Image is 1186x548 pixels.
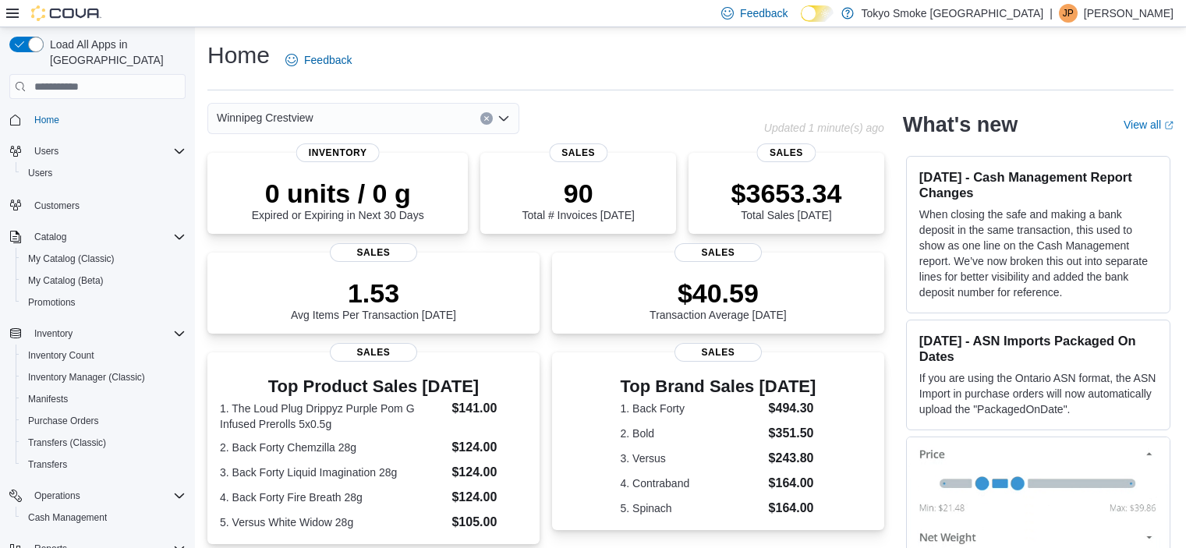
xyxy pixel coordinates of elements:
[919,169,1157,200] h3: [DATE] - Cash Management Report Changes
[22,433,112,452] a: Transfers (Classic)
[497,112,510,125] button: Open list of options
[769,499,816,518] dd: $164.00
[16,507,192,529] button: Cash Management
[28,393,68,405] span: Manifests
[22,412,105,430] a: Purchase Orders
[220,401,445,432] dt: 1. The Loud Plug Drippyz Purple Pom G Infused Prerolls 5x0.5g
[16,432,192,454] button: Transfers (Classic)
[330,343,417,362] span: Sales
[291,278,456,309] p: 1.53
[28,437,106,449] span: Transfers (Classic)
[28,142,65,161] button: Users
[16,248,192,270] button: My Catalog (Classic)
[44,37,186,68] span: Load All Apps in [GEOGRAPHIC_DATA]
[28,142,186,161] span: Users
[451,438,526,457] dd: $124.00
[919,333,1157,364] h3: [DATE] - ASN Imports Packaged On Dates
[22,412,186,430] span: Purchase Orders
[252,178,424,209] p: 0 units / 0 g
[220,440,445,455] dt: 2. Back Forty Chemzilla 28g
[28,195,186,214] span: Customers
[28,324,79,343] button: Inventory
[22,293,82,312] a: Promotions
[22,368,186,387] span: Inventory Manager (Classic)
[22,508,113,527] a: Cash Management
[16,162,192,184] button: Users
[220,465,445,480] dt: 3. Back Forty Liquid Imagination 28g
[217,108,313,127] span: Winnipeg Crestview
[22,508,186,527] span: Cash Management
[330,243,417,262] span: Sales
[22,293,186,312] span: Promotions
[3,226,192,248] button: Catalog
[34,145,58,157] span: Users
[291,278,456,321] div: Avg Items Per Transaction [DATE]
[451,399,526,418] dd: $141.00
[28,253,115,265] span: My Catalog (Classic)
[22,390,74,408] a: Manifests
[304,52,352,68] span: Feedback
[16,410,192,432] button: Purchase Orders
[740,5,788,21] span: Feedback
[28,167,52,179] span: Users
[220,490,445,505] dt: 4. Back Forty Fire Breath 28g
[621,500,763,516] dt: 5. Spinach
[1059,4,1078,23] div: Jonathan Penheiro
[22,346,186,365] span: Inventory Count
[28,296,76,309] span: Promotions
[28,349,94,362] span: Inventory Count
[674,343,762,362] span: Sales
[801,22,802,23] span: Dark Mode
[28,371,145,384] span: Inventory Manager (Classic)
[801,5,834,22] input: Dark Mode
[1063,4,1074,23] span: JP
[919,370,1157,417] p: If you are using the Ontario ASN format, the ASN Import in purchase orders will now automatically...
[650,278,787,321] div: Transaction Average [DATE]
[522,178,634,209] p: 90
[16,366,192,388] button: Inventory Manager (Classic)
[621,451,763,466] dt: 3. Versus
[220,514,445,530] dt: 5. Versus White Widow 28g
[22,271,186,290] span: My Catalog (Beta)
[769,449,816,468] dd: $243.80
[522,178,634,221] div: Total # Invoices [DATE]
[22,455,186,474] span: Transfers
[650,278,787,309] p: $40.59
[22,249,121,268] a: My Catalog (Classic)
[296,143,380,162] span: Inventory
[28,228,73,246] button: Catalog
[549,143,607,162] span: Sales
[731,178,842,209] p: $3653.34
[28,511,107,524] span: Cash Management
[22,433,186,452] span: Transfers (Classic)
[22,249,186,268] span: My Catalog (Classic)
[621,476,763,491] dt: 4. Contraband
[28,196,86,215] a: Customers
[764,122,884,134] p: Updated 1 minute(s) ago
[252,178,424,221] div: Expired or Expiring in Next 30 Days
[1050,4,1053,23] p: |
[3,485,192,507] button: Operations
[31,5,101,21] img: Cova
[22,390,186,408] span: Manifests
[34,114,59,126] span: Home
[3,108,192,131] button: Home
[1124,118,1174,131] a: View allExternal link
[279,44,358,76] a: Feedback
[16,270,192,292] button: My Catalog (Beta)
[451,488,526,507] dd: $124.00
[757,143,816,162] span: Sales
[1084,4,1174,23] p: [PERSON_NAME]
[28,111,65,129] a: Home
[16,292,192,313] button: Promotions
[22,164,186,182] span: Users
[674,243,762,262] span: Sales
[3,323,192,345] button: Inventory
[22,271,110,290] a: My Catalog (Beta)
[862,4,1044,23] p: Tokyo Smoke [GEOGRAPHIC_DATA]
[621,377,816,396] h3: Top Brand Sales [DATE]
[34,231,66,243] span: Catalog
[451,463,526,482] dd: $124.00
[919,207,1157,300] p: When closing the safe and making a bank deposit in the same transaction, this used to show as one...
[731,178,842,221] div: Total Sales [DATE]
